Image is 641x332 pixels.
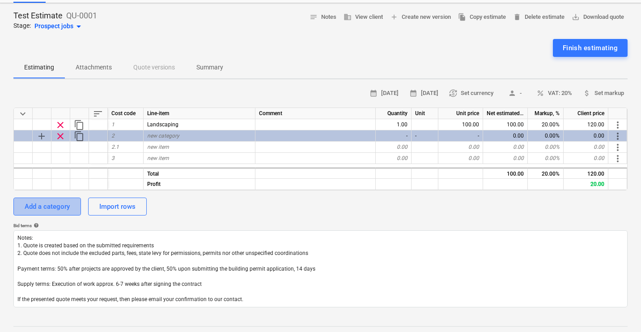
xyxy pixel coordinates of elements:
div: 0.00 [483,142,528,153]
div: Finish estimating [563,42,618,54]
div: Add a category [25,201,70,212]
div: - [412,130,438,142]
span: Landscaping [147,121,178,128]
button: [DATE] [366,86,402,100]
span: new item [147,144,169,150]
div: 100.00 [483,119,528,130]
button: VAT: 20% [533,86,576,100]
div: Cost code [108,108,144,119]
button: Delete estimate [509,10,568,24]
iframe: Chat Widget [596,289,641,332]
div: Client price [564,108,608,119]
span: file_copy [458,13,466,21]
div: 100.00 [483,168,528,179]
div: - [376,130,412,142]
span: help [32,223,39,228]
button: [DATE] [406,86,442,100]
div: 0.00 [564,142,608,153]
div: 1.00 [376,119,412,130]
span: Remove row [55,131,66,142]
div: Quantity [376,108,412,119]
span: 3 [111,155,115,161]
div: 0.00% [528,130,564,142]
div: 0.00% [528,142,564,153]
span: Download quote [572,12,624,22]
span: Set markup [583,88,624,99]
div: Import rows [99,201,136,212]
span: currency_exchange [449,89,457,97]
button: Create new version [386,10,454,24]
span: 2 [111,133,115,139]
span: More actions [612,142,623,153]
span: add [390,13,398,21]
div: Bid terms [13,223,628,229]
button: Set markup [579,86,628,100]
div: Comment [255,108,376,119]
span: 2.1 [111,144,119,150]
div: Unit [412,108,438,119]
span: - [504,88,526,99]
div: 0.00 [483,130,528,142]
div: 120.00 [564,119,608,130]
div: Line-item [144,108,255,119]
span: More actions [612,120,623,130]
div: 0.00 [438,142,483,153]
span: Copy estimate [458,12,506,22]
div: 0.00% [528,153,564,164]
div: 120.00 [564,168,608,179]
p: Test Estimate [13,10,63,21]
div: 20.00% [528,119,564,130]
span: calendar_month [409,89,417,97]
div: - [438,130,483,142]
p: Summary [196,63,223,72]
div: 0.00 [483,153,528,164]
span: Duplicate category [74,131,85,142]
p: Attachments [76,63,112,72]
span: Delete estimate [513,12,565,22]
span: save_alt [572,13,580,21]
button: Import rows [88,198,147,216]
span: Duplicate row [74,120,85,130]
p: QU-0001 [66,10,97,21]
span: calendar_month [369,89,378,97]
div: Prospect jobs [34,21,84,32]
button: View client [340,10,386,24]
span: [DATE] [369,88,399,99]
span: Remove row [55,120,66,130]
div: Net estimated cost [483,108,528,119]
span: new item [147,155,169,161]
span: More actions [612,153,623,164]
div: 0.00 [376,142,412,153]
span: 1 [111,121,115,128]
span: notes [310,13,318,21]
div: 100.00 [438,119,483,130]
div: 20.00% [528,168,564,179]
span: Collapse all categories [17,108,28,119]
button: Notes [306,10,340,24]
span: Add sub category to row [36,131,47,142]
button: Set currency [446,86,497,100]
button: Finish estimating [553,39,628,57]
div: 0.00 [564,130,608,142]
span: View client [344,12,383,22]
div: 20.00 [564,179,608,190]
span: delete [513,13,521,21]
div: Unit price [438,108,483,119]
span: attach_money [583,89,591,97]
button: Download quote [568,10,628,24]
span: Notes [310,12,336,22]
span: VAT: 20% [536,88,572,99]
p: Stage: [13,21,31,32]
p: Estimating [24,63,54,72]
div: 0.00 [438,153,483,164]
span: percent [536,89,544,97]
span: arrow_drop_down [73,21,84,32]
span: new category [147,133,179,139]
span: person [508,89,516,97]
span: Set currency [449,88,493,99]
span: More actions [612,131,623,142]
div: Markup, % [528,108,564,119]
span: business [344,13,352,21]
textarea: Notes: 1. Quote is created based on the submitted requirements 2. Quote does not include the excl... [13,230,628,307]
